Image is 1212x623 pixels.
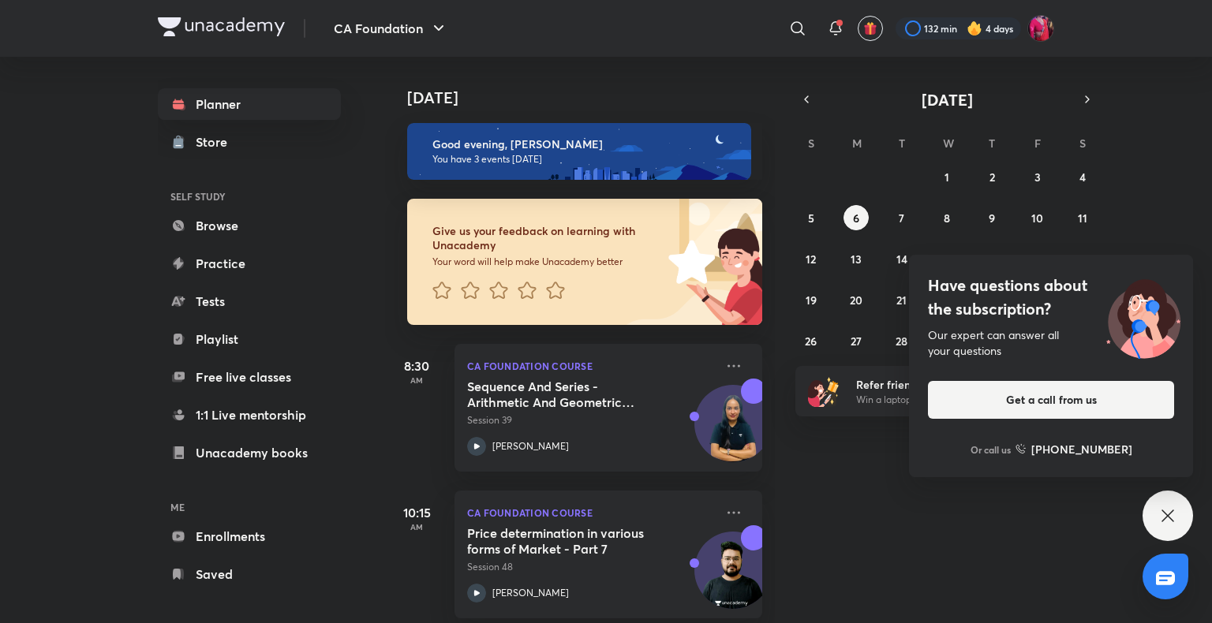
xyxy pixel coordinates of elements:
[928,381,1174,419] button: Get a call from us
[1094,274,1193,359] img: ttu_illustration_new.svg
[1070,205,1095,230] button: October 11, 2025
[844,328,869,353] button: October 27, 2025
[158,17,285,40] a: Company Logo
[799,246,824,271] button: October 12, 2025
[158,88,341,120] a: Planner
[695,540,771,616] img: Avatar
[385,522,448,532] p: AM
[889,246,915,271] button: October 14, 2025
[1027,15,1054,42] img: Anushka Gupta
[805,334,817,349] abbr: October 26, 2025
[432,256,663,268] p: Your word will help make Unacademy better
[1070,164,1095,189] button: October 4, 2025
[467,503,715,522] p: CA Foundation Course
[856,393,1050,407] p: Win a laptop, vouchers & more
[1025,164,1050,189] button: October 3, 2025
[1031,211,1043,226] abbr: October 10, 2025
[799,287,824,312] button: October 19, 2025
[863,21,877,35] img: avatar
[979,205,1004,230] button: October 9, 2025
[695,394,771,469] img: Avatar
[158,126,341,158] a: Store
[385,503,448,522] h5: 10:15
[158,399,341,431] a: 1:1 Live mentorship
[896,293,907,308] abbr: October 21, 2025
[1031,441,1132,457] h6: [PHONE_NUMBER]
[945,170,949,185] abbr: October 1, 2025
[158,285,341,317] a: Tests
[158,17,285,36] img: Company Logo
[853,211,859,226] abbr: October 6, 2025
[806,252,816,267] abbr: October 12, 2025
[989,170,995,185] abbr: October 2, 2025
[941,252,952,267] abbr: October 15, 2025
[967,21,982,36] img: streak
[808,211,814,226] abbr: October 5, 2025
[844,287,869,312] button: October 20, 2025
[385,375,448,385] p: AM
[934,205,959,230] button: October 8, 2025
[432,224,663,252] h6: Give us your feedback on learning with Unacademy
[467,379,664,410] h5: Sequence And Series - Arithmetic And Geometric Progressions - III
[844,246,869,271] button: October 13, 2025
[1079,170,1086,185] abbr: October 4, 2025
[858,16,883,41] button: avatar
[615,199,762,325] img: feedback_image
[971,442,1011,457] p: Or call us
[852,136,862,151] abbr: Monday
[158,183,341,210] h6: SELF STUDY
[922,89,973,110] span: [DATE]
[899,211,904,226] abbr: October 7, 2025
[196,132,237,151] div: Store
[986,252,997,267] abbr: October 16, 2025
[896,334,907,349] abbr: October 28, 2025
[934,246,959,271] button: October 15, 2025
[943,136,954,151] abbr: Wednesday
[850,293,862,308] abbr: October 20, 2025
[158,210,341,241] a: Browse
[1034,170,1041,185] abbr: October 3, 2025
[844,205,869,230] button: October 6, 2025
[856,376,1050,393] h6: Refer friends
[407,88,778,107] h4: [DATE]
[492,586,569,600] p: [PERSON_NAME]
[851,252,862,267] abbr: October 13, 2025
[467,356,715,375] p: CA Foundation Course
[989,211,995,226] abbr: October 9, 2025
[928,327,1174,359] div: Our expert can answer all your questions
[808,375,840,407] img: referral
[979,164,1004,189] button: October 2, 2025
[851,334,862,349] abbr: October 27, 2025
[944,211,950,226] abbr: October 8, 2025
[158,437,341,468] a: Unacademy books
[432,137,737,151] h6: Good evening, [PERSON_NAME]
[989,136,995,151] abbr: Thursday
[467,413,715,427] p: Session 39
[889,328,915,353] button: October 28, 2025
[934,164,959,189] button: October 1, 2025
[806,293,817,308] abbr: October 19, 2025
[1025,246,1050,271] button: October 17, 2025
[158,494,341,520] h6: ME
[1034,136,1041,151] abbr: Friday
[928,274,1174,321] h4: Have questions about the subscription?
[158,248,341,279] a: Practice
[158,361,341,393] a: Free live classes
[158,558,341,590] a: Saved
[889,287,915,312] button: October 21, 2025
[889,205,915,230] button: October 7, 2025
[407,123,751,180] img: evening
[492,439,569,453] p: [PERSON_NAME]
[158,323,341,355] a: Playlist
[799,328,824,353] button: October 26, 2025
[158,520,341,552] a: Enrollments
[808,136,814,151] abbr: Sunday
[1079,136,1086,151] abbr: Saturday
[799,205,824,230] button: October 5, 2025
[899,136,905,151] abbr: Tuesday
[1070,246,1095,271] button: October 18, 2025
[467,560,715,574] p: Session 48
[1016,441,1132,457] a: [PHONE_NUMBER]
[1078,211,1087,226] abbr: October 11, 2025
[432,153,737,166] p: You have 3 events [DATE]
